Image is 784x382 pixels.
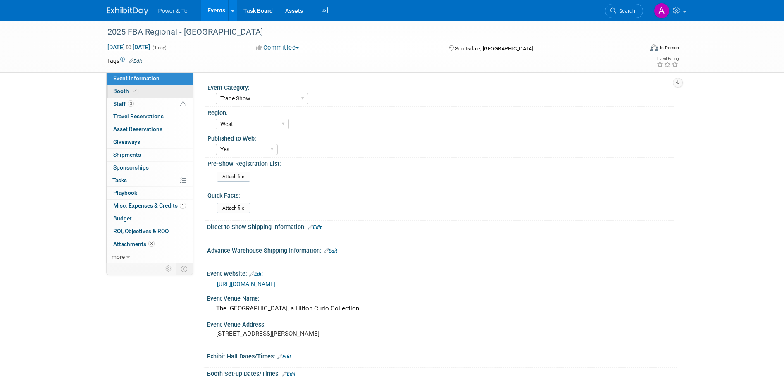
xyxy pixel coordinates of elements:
a: Edit [277,354,291,360]
span: Sponsorships [113,164,149,171]
a: Edit [324,248,337,254]
a: Budget [107,212,193,225]
div: Event Website: [207,267,677,278]
div: Booth Set-up Dates/Times: [207,368,677,378]
a: Edit [282,371,295,377]
div: Published to Web: [207,132,674,143]
span: 3 [128,100,134,107]
button: Committed [253,43,302,52]
span: ROI, Objectives & ROO [113,228,169,234]
span: Playbook [113,189,137,196]
span: Travel Reservations [113,113,164,119]
a: more [107,251,193,263]
span: Scottsdale, [GEOGRAPHIC_DATA] [455,45,533,52]
div: Advance Warehouse Shipping Information: [207,244,677,255]
a: Travel Reservations [107,110,193,123]
div: 2025 FBA Regional - [GEOGRAPHIC_DATA] [105,25,631,40]
span: Potential Scheduling Conflict -- at least one attendee is tagged in another overlapping event. [180,100,186,108]
a: Tasks [107,174,193,187]
td: Tags [107,57,142,65]
a: Sponsorships [107,162,193,174]
div: Event Rating [656,57,679,61]
img: Alina Dorion [654,3,670,19]
span: Search [616,8,635,14]
span: Power & Tel [158,7,189,14]
span: Misc. Expenses & Credits [113,202,186,209]
div: Direct to Show Shipping Information: [207,221,677,232]
span: Event Information [113,75,160,81]
span: more [112,253,125,260]
div: Pre-Show Registration List: [207,158,674,168]
a: Asset Reservations [107,123,193,136]
td: Personalize Event Tab Strip [162,263,176,274]
a: Edit [308,224,322,230]
span: 1 [180,203,186,209]
span: Giveaways [113,138,140,145]
span: Booth [113,88,138,94]
td: Toggle Event Tabs [176,263,193,274]
div: Quick Facts: [207,189,674,200]
a: Attachments3 [107,238,193,251]
span: Budget [113,215,132,222]
div: Event Category: [207,81,674,92]
a: [URL][DOMAIN_NAME] [217,281,275,287]
a: ROI, Objectives & ROO [107,225,193,238]
a: Staff3 [107,98,193,110]
div: In-Person [660,45,679,51]
img: ExhibitDay [107,7,148,15]
span: to [125,44,133,50]
span: (1 day) [152,45,167,50]
span: Asset Reservations [113,126,162,132]
span: [DATE] [DATE] [107,43,150,51]
pre: [STREET_ADDRESS][PERSON_NAME] [216,330,394,337]
a: Misc. Expenses & Credits1 [107,200,193,212]
a: Edit [249,271,263,277]
img: Format-Inperson.png [650,44,658,51]
i: Booth reservation complete [133,88,137,93]
div: Region: [207,107,674,117]
div: Event Format [594,43,679,55]
a: Edit [129,58,142,64]
a: Shipments [107,149,193,161]
a: Giveaways [107,136,193,148]
div: Exhibit Hall Dates/Times: [207,350,677,361]
span: 3 [148,241,155,247]
div: Event Venue Name: [207,292,677,303]
a: Event Information [107,72,193,85]
span: Attachments [113,241,155,247]
div: Event Venue Address: [207,318,677,329]
div: The [GEOGRAPHIC_DATA], a Hilton Curio Collection [213,302,671,315]
a: Playbook [107,187,193,199]
a: Booth [107,85,193,98]
a: Search [605,4,643,18]
span: Shipments [113,151,141,158]
span: Tasks [112,177,127,184]
span: Staff [113,100,134,107]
